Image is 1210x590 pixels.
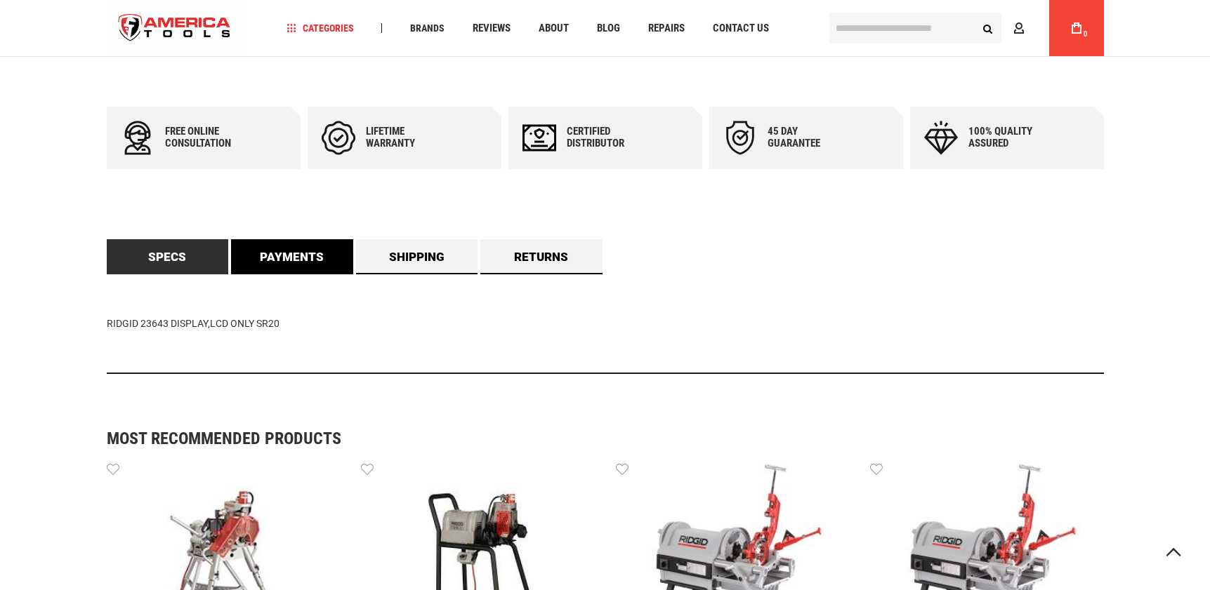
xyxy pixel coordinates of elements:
span: Blog [597,23,620,34]
div: Certified Distributor [567,126,651,149]
a: Payments [231,239,353,274]
a: Repairs [642,19,691,38]
button: Search [975,15,1001,41]
span: About [539,23,569,34]
a: Categories [280,19,360,38]
span: Contact Us [713,23,769,34]
div: Free online consultation [165,126,249,149]
a: About [532,19,575,38]
a: Returns [480,239,603,274]
a: Contact Us [706,19,775,38]
span: Repairs [648,23,685,34]
div: 45 day Guarantee [768,126,852,149]
a: store logo [107,2,243,55]
a: Specs [107,239,229,274]
div: Lifetime warranty [366,126,450,149]
span: 0 [1084,30,1088,38]
a: Reviews [466,19,517,38]
img: America Tools [107,2,243,55]
a: Brands [404,19,451,38]
a: Shipping [356,239,478,274]
div: RIDGID 23643 DISPLAY,LCD ONLY SR20 [107,274,1104,374]
strong: Most Recommended Products [107,430,1055,447]
a: Blog [591,19,626,38]
span: Reviews [473,23,511,34]
span: Brands [410,23,445,33]
span: Categories [287,23,354,33]
div: 100% quality assured [968,126,1053,149]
